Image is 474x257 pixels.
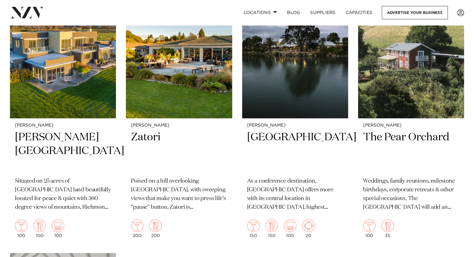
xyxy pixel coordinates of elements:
[15,177,111,212] p: Situated on 25 acres of [GEOGRAPHIC_DATA] land beautifully located for peace & quiet with 360 deg...
[33,219,46,232] img: dining.png
[10,7,44,18] img: nzv-logo.png
[381,219,394,232] img: dining.png
[131,123,227,128] small: [PERSON_NAME]
[15,130,111,172] h2: [PERSON_NAME][GEOGRAPHIC_DATA]
[149,219,162,232] img: dining.png
[363,177,459,212] p: Weddings, family reunions, milestone birthdays, corporate retreats & other special occasions, The...
[363,130,459,172] h2: The Pear Orchard
[247,123,343,128] small: [PERSON_NAME]
[131,219,143,232] img: cocktail.png
[266,219,278,232] img: dining.png
[382,6,448,19] a: Advertise your business
[363,123,459,128] small: [PERSON_NAME]
[247,219,260,238] div: 150
[247,219,260,232] img: cocktail.png
[247,130,343,172] h2: [GEOGRAPHIC_DATA]
[305,6,340,19] a: SUPPLIERS
[15,219,27,232] img: cocktail.png
[238,6,282,19] a: Locations
[247,177,343,212] p: As a conference destination, [GEOGRAPHIC_DATA] offers more with its central location in [GEOGRAPH...
[52,219,64,238] div: 100
[131,130,227,172] h2: Zatori
[284,219,296,238] div: 100
[284,219,296,232] img: theatre.png
[52,219,64,232] img: theatre.png
[381,219,394,238] div: 35
[131,219,143,238] div: 200
[282,6,305,19] a: BLOG
[302,219,315,232] img: meeting.png
[33,219,46,238] div: 100
[131,177,227,212] p: Poised on a hill overlooking [GEOGRAPHIC_DATA], with sweeping views that make you want to press l...
[149,219,162,238] div: 200
[15,219,27,238] div: 100
[363,219,376,232] img: cocktail.png
[302,219,315,238] div: 20
[363,219,376,238] div: 100
[15,123,111,128] small: [PERSON_NAME]
[266,219,278,238] div: 150
[341,6,378,19] a: Capacities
